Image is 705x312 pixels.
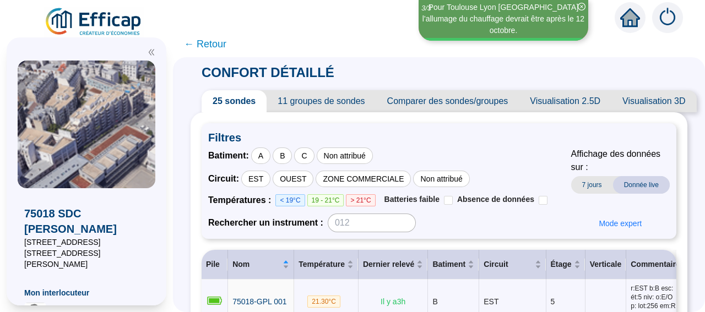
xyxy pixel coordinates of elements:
[428,250,479,280] th: Batiment
[599,218,642,229] span: Mode expert
[307,194,344,206] span: 19 - 21°C
[232,296,286,308] a: 75018-GPL 001
[384,195,440,204] span: Batteries faible
[267,90,376,112] span: 11 groupes de sondes
[148,48,155,56] span: double-left
[44,7,144,37] img: efficap energie logo
[208,216,323,229] span: Rechercher un instrument :
[24,237,149,248] span: [STREET_ADDRESS]
[208,172,239,185] span: Circuit :
[546,250,585,280] th: Étage
[202,90,267,112] span: 25 sondes
[590,215,650,232] button: Mode expert
[381,297,405,306] span: Il y a 3 h
[484,297,498,306] span: EST
[519,90,611,112] span: Visualisation 2.5D
[359,250,428,280] th: Dernier relevé
[585,250,627,280] th: Verticale
[421,4,431,12] i: 3 / 3
[294,147,314,164] div: C
[294,250,359,280] th: Température
[551,297,555,306] span: 5
[571,147,670,174] span: Affichage des données sur :
[275,194,305,206] span: < 19°C
[228,250,294,280] th: Nom
[317,147,373,164] div: Non attribué
[420,2,587,36] div: Pour Toulouse Lyon [GEOGRAPHIC_DATA] l'allumage du chauffage devrait être après le 12 octobre.
[457,195,534,204] span: Absence de données
[432,259,465,270] span: Batiment
[479,250,546,280] th: Circuit
[578,3,585,10] span: close-circle
[551,259,572,270] span: Étage
[232,297,286,306] span: 75018-GPL 001
[413,171,469,187] div: Non attribué
[571,176,613,194] span: 7 jours
[432,297,437,306] span: B
[346,194,375,206] span: > 21°C
[232,259,280,270] span: Nom
[273,171,313,187] div: OUEST
[363,259,414,270] span: Dernier relevé
[24,206,149,237] span: 75018 SDC [PERSON_NAME]
[376,90,519,112] span: Comparer des sondes/groupes
[484,259,532,270] span: Circuit
[613,176,670,194] span: Donnée live
[184,36,226,52] span: ← Retour
[328,214,416,232] input: 012
[316,171,411,187] div: ZONE COMMERCIALE
[208,194,275,207] span: Températures :
[24,287,149,298] span: Mon interlocuteur
[251,147,270,164] div: A
[307,295,340,308] span: 21.30 °C
[299,259,345,270] span: Température
[620,8,640,28] span: home
[241,171,270,187] div: EST
[206,260,220,269] span: Pile
[273,147,292,164] div: B
[208,130,670,145] span: Filtres
[611,90,696,112] span: Visualisation 3D
[626,250,685,280] th: Commentaire
[652,2,683,33] img: alerts
[24,248,149,270] span: [STREET_ADDRESS][PERSON_NAME]
[191,65,345,80] span: CONFORT DÉTAILLÉ
[208,149,249,162] span: Batiment :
